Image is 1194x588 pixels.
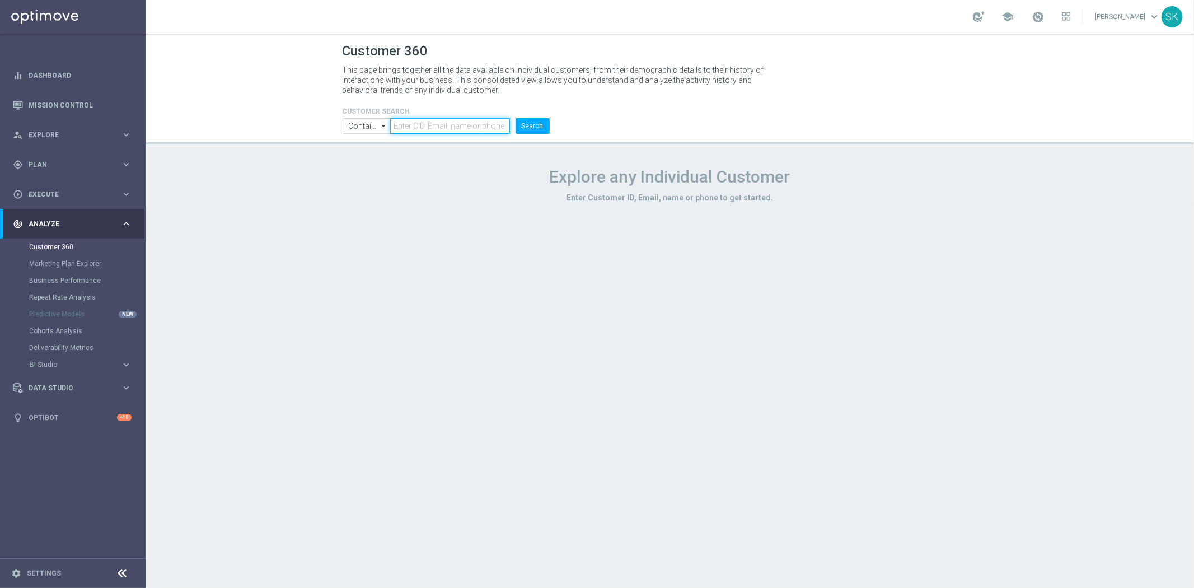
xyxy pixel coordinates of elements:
h1: Explore any Individual Customer [343,167,998,187]
div: Dashboard [13,60,132,90]
i: keyboard_arrow_right [121,129,132,140]
input: Contains [343,118,391,134]
h1: Customer 360 [343,43,998,59]
h4: CUSTOMER SEARCH [343,108,550,115]
i: gps_fixed [13,160,23,170]
i: keyboard_arrow_right [121,218,132,229]
button: track_changes Analyze keyboard_arrow_right [12,220,132,228]
a: Mission Control [29,90,132,120]
span: BI Studio [30,361,110,368]
i: keyboard_arrow_right [121,159,132,170]
a: [PERSON_NAME]keyboard_arrow_down [1094,8,1162,25]
span: Analyze [29,221,121,227]
i: keyboard_arrow_right [121,360,132,370]
i: equalizer [13,71,23,81]
button: lightbulb Optibot +10 [12,413,132,422]
i: arrow_drop_down [378,119,390,133]
i: keyboard_arrow_right [121,189,132,199]
a: Business Performance [29,276,116,285]
div: Analyze [13,219,121,229]
div: Cohorts Analysis [29,323,144,339]
i: track_changes [13,219,23,229]
i: lightbulb [13,413,23,423]
div: Marketing Plan Explorer [29,255,144,272]
button: Data Studio keyboard_arrow_right [12,384,132,393]
div: Deliverability Metrics [29,339,144,356]
button: person_search Explore keyboard_arrow_right [12,130,132,139]
i: settings [11,568,21,578]
div: Execute [13,189,121,199]
div: Mission Control [13,90,132,120]
div: Business Performance [29,272,144,289]
p: This page brings together all the data available on individual customers, from their demographic ... [343,65,774,95]
a: Optibot [29,403,117,432]
div: Plan [13,160,121,170]
div: Data Studio [13,383,121,393]
button: Search [516,118,550,134]
span: Explore [29,132,121,138]
div: Explore [13,130,121,140]
button: Mission Control [12,101,132,110]
span: school [1001,11,1014,23]
button: gps_fixed Plan keyboard_arrow_right [12,160,132,169]
i: keyboard_arrow_right [121,382,132,393]
button: play_circle_outline Execute keyboard_arrow_right [12,190,132,199]
div: +10 [117,414,132,421]
span: Execute [29,191,121,198]
a: Deliverability Metrics [29,343,116,352]
span: Data Studio [29,385,121,391]
span: keyboard_arrow_down [1148,11,1160,23]
div: Predictive Models [29,306,144,323]
div: BI Studio [30,361,121,368]
button: BI Studio keyboard_arrow_right [29,360,132,369]
div: NEW [119,311,137,318]
a: Settings [27,570,61,577]
a: Repeat Rate Analysis [29,293,116,302]
a: Marketing Plan Explorer [29,259,116,268]
button: equalizer Dashboard [12,71,132,80]
div: BI Studio [29,356,144,373]
div: Customer 360 [29,239,144,255]
input: Enter CID, Email, name or phone [390,118,509,134]
span: Plan [29,161,121,168]
a: Customer 360 [29,242,116,251]
i: person_search [13,130,23,140]
a: Dashboard [29,60,132,90]
h3: Enter Customer ID, Email, name or phone to get started. [343,193,998,203]
a: Cohorts Analysis [29,326,116,335]
div: Optibot [13,403,132,432]
div: SK [1162,6,1183,27]
div: Repeat Rate Analysis [29,289,144,306]
i: play_circle_outline [13,189,23,199]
